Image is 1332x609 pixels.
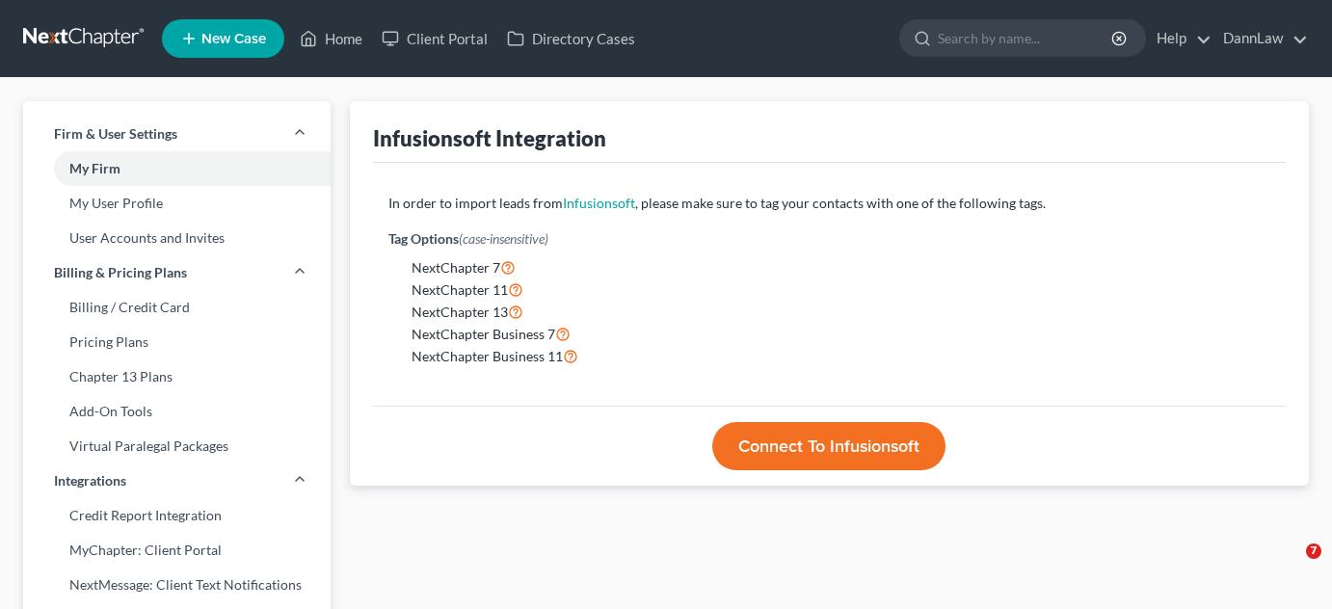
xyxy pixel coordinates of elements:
a: Billing & Pricing Plans [23,255,331,290]
li: NextChapter 11 [412,278,1271,301]
label: Tag Options [388,228,548,249]
a: Directory Cases [497,21,645,56]
span: 7 [1306,543,1321,559]
a: Integrations [23,463,331,498]
a: Home [290,21,372,56]
div: Infusionsoft Integration [373,124,606,152]
a: Firm & User Settings [23,117,331,151]
li: NextChapter 13 [412,301,1271,323]
button: Connect to Infusionsoft [712,422,946,470]
a: MyChapter: Client Portal [23,533,331,568]
a: My Firm [23,151,331,186]
a: Client Portal [372,21,497,56]
span: New Case [201,32,266,46]
span: (case-insensitive) [459,230,548,247]
a: Credit Report Integration [23,498,331,533]
p: In order to import leads from , please make sure to tag your contacts with one of the following t... [388,194,1271,213]
input: Search by name... [938,20,1114,56]
iframe: Intercom live chat [1266,543,1313,590]
li: NextChapter 7 [412,256,1271,278]
a: User Accounts and Invites [23,221,331,255]
a: Help [1147,21,1212,56]
a: NextMessage: Client Text Notifications [23,568,331,602]
span: Integrations [54,471,126,490]
a: Pricing Plans [23,325,331,359]
a: Billing / Credit Card [23,290,331,325]
a: Virtual Paralegal Packages [23,429,331,463]
a: Infusionsoft [563,195,635,211]
span: Firm & User Settings [54,124,177,144]
li: NextChapter Business 11 [412,345,1271,367]
a: My User Profile [23,186,331,221]
a: DannLaw [1213,21,1308,56]
a: Add-On Tools [23,394,331,429]
a: Chapter 13 Plans [23,359,331,394]
span: Billing & Pricing Plans [54,263,187,282]
li: NextChapter Business 7 [412,323,1271,345]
